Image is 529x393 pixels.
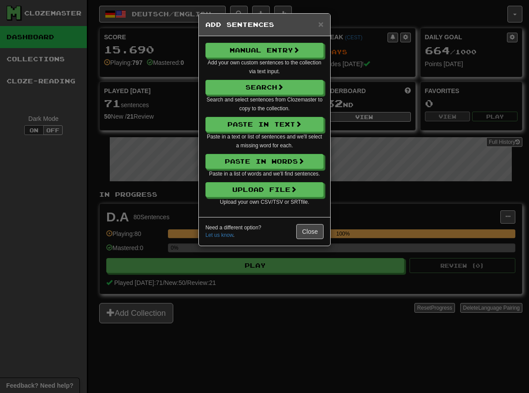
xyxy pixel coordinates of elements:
small: Search and select sentences from Clozemaster to copy to the collection. [206,97,322,112]
small: Upload your own CSV/TSV or SRT file. [220,199,309,205]
button: Manual Entry [205,43,324,58]
button: Upload File [205,182,324,197]
small: Need a different option? . [205,224,261,239]
small: Add your own custom sentences to the collection via text input. [208,60,321,75]
small: Paste in a list of words and we'll find sentences. [209,171,320,177]
button: Search [205,80,324,95]
button: Close [296,224,324,239]
button: Paste in Text [205,117,324,132]
h5: Add Sentences [205,20,324,29]
a: Let us know [205,232,233,238]
button: Paste in Words [205,154,324,169]
small: Paste in a text or list of sentences and we'll select a missing word for each. [207,134,322,149]
button: Close [318,19,324,29]
span: × [318,19,324,29]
